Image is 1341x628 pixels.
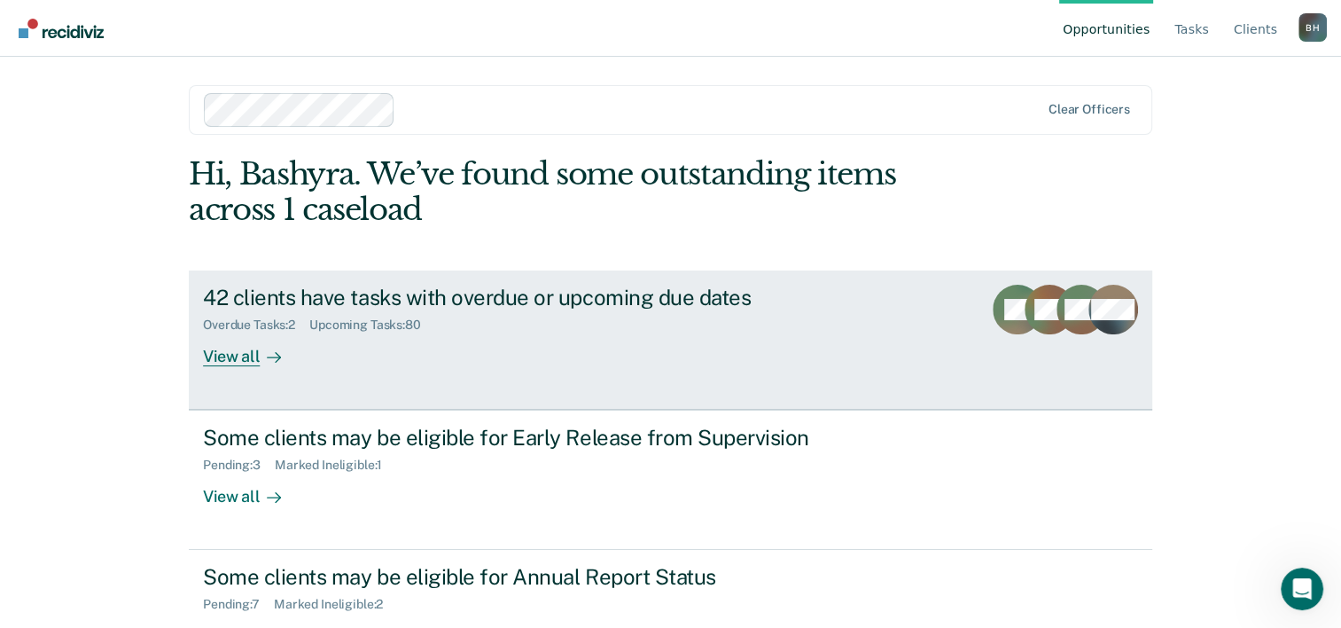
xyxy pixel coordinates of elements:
div: Overdue Tasks : 2 [203,318,309,333]
a: Some clients may be eligible for Early Release from SupervisionPending:3Marked Ineligible:1View all [189,410,1152,550]
div: Upcoming Tasks : 80 [309,318,435,333]
div: View all [203,473,302,507]
div: B H [1298,13,1327,42]
div: Some clients may be eligible for Annual Report Status [203,564,825,590]
div: Pending : 7 [203,597,274,612]
a: 42 clients have tasks with overdue or upcoming due datesOverdue Tasks:2Upcoming Tasks:80View all [189,271,1152,410]
div: View all [203,333,302,367]
img: Recidiviz [19,19,104,38]
iframe: Intercom live chat [1281,568,1323,610]
div: Some clients may be eligible for Early Release from Supervision [203,425,825,451]
div: Marked Ineligible : 2 [274,597,397,612]
div: 42 clients have tasks with overdue or upcoming due dates [203,285,825,310]
div: Hi, Bashyra. We’ve found some outstanding items across 1 caseload [189,156,959,229]
div: Clear officers [1049,102,1130,117]
button: Profile dropdown button [1298,13,1327,42]
div: Marked Ineligible : 1 [275,458,396,473]
div: Pending : 3 [203,458,275,473]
